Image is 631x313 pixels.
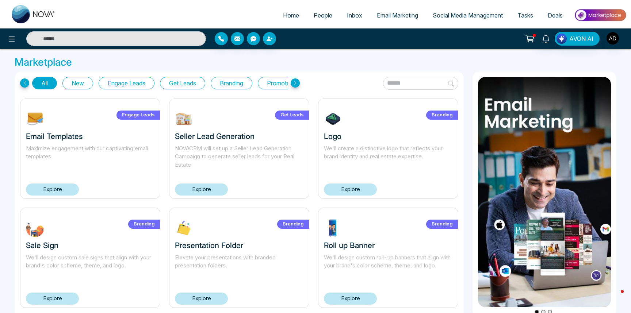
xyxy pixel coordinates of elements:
a: Explore [26,183,79,196]
label: Branding [277,220,309,229]
a: Explore [324,183,377,196]
a: Explore [26,293,79,305]
span: Social Media Management [433,12,503,19]
img: 7tHiu1732304639.jpg [324,110,342,128]
a: Deals [540,8,570,22]
p: Maximize engagement with our captivating email templates. [26,144,154,169]
button: AVON AI [555,32,600,46]
a: Home [276,8,306,22]
button: New [62,77,93,89]
img: User Avatar [607,32,619,45]
a: Inbox [340,8,370,22]
p: Elevate your presentations with branded presentation folders. [175,254,303,278]
p: NOVACRM will set up a Seller Lead Generation Campaign to generate seller leads for your Real Estate [175,144,303,169]
button: Engage Leads [99,77,154,89]
img: Nova CRM Logo [12,5,56,23]
label: Branding [128,220,160,229]
h3: Email Templates [26,132,154,141]
label: Get Leads [275,111,309,120]
h3: Logo [324,132,452,141]
h3: Marketplace [15,56,616,69]
span: Home [283,12,299,19]
p: We'll design custom roll-up banners that align with your brand's color scheme, theme, and logo. [324,254,452,278]
button: Branding [211,77,252,89]
a: Social Media Management [425,8,510,22]
span: Email Marketing [377,12,418,19]
button: Get Leads [160,77,205,89]
button: All [32,77,57,89]
img: FWbuT1732304245.jpg [26,219,44,237]
h3: Seller Lead Generation [175,132,303,141]
h3: Sale Sign [26,241,154,250]
button: Promote Listings [258,77,320,89]
span: AVON AI [569,34,593,43]
h3: Presentation Folder [175,241,303,250]
a: Email Marketing [370,8,425,22]
p: We'll design custom sale signs that align with your brand's color scheme, theme, and logo. [26,254,154,278]
label: Branding [426,220,458,229]
img: ptdrg1732303548.jpg [324,219,342,237]
img: Market-place.gif [574,7,627,23]
img: XLP2c1732303713.jpg [175,219,193,237]
span: Inbox [347,12,362,19]
a: People [306,8,340,22]
a: Explore [175,183,228,196]
label: Branding [426,111,458,120]
a: Tasks [510,8,540,22]
span: Deals [548,12,563,19]
iframe: Intercom live chat [606,288,624,306]
span: Tasks [517,12,533,19]
span: People [314,12,332,19]
h3: Roll up Banner [324,241,452,250]
a: Explore [175,293,228,305]
img: item1.png [478,77,611,307]
label: Engage Leads [116,111,160,120]
img: W9EOY1739212645.jpg [175,110,193,128]
p: We'll create a distinctive logo that reflects your brand identity and real estate expertise. [324,144,452,169]
img: NOmgJ1742393483.jpg [26,110,44,128]
a: Explore [324,293,377,305]
img: Lead Flow [557,34,567,44]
